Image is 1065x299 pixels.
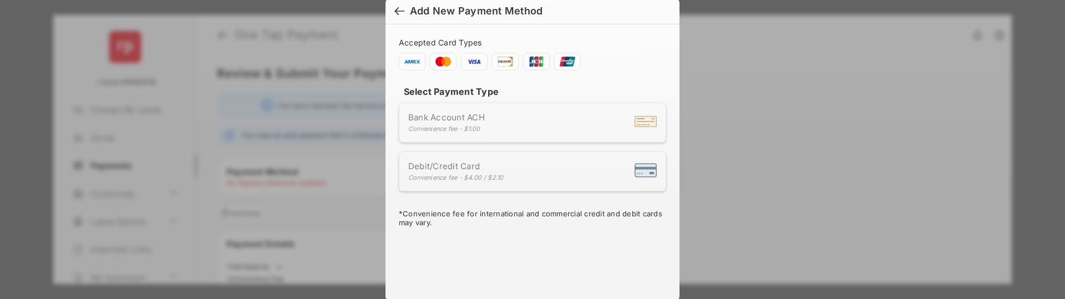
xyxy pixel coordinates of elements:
span: Debit/Credit Card [408,161,504,171]
div: * Convenience fee for international and commercial credit and debit cards may vary. [399,209,666,229]
div: Convenience fee - $4.00 / $2.10 [408,174,504,181]
div: Add New Payment Method [410,5,542,17]
span: Bank Account ACH [408,112,485,123]
span: Accepted Card Types [399,38,486,47]
h4: Select Payment Type [399,86,666,97]
div: Convenience fee - $1.00 [408,125,485,133]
